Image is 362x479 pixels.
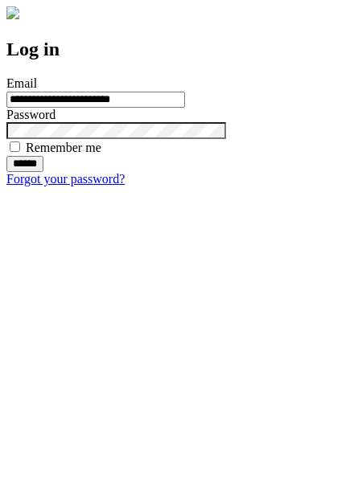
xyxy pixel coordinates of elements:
[6,39,356,60] h2: Log in
[6,108,56,121] label: Password
[6,172,125,186] a: Forgot your password?
[6,76,37,90] label: Email
[26,141,101,154] label: Remember me
[6,6,19,19] img: logo-4e3dc11c47720685a147b03b5a06dd966a58ff35d612b21f08c02c0306f2b779.png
